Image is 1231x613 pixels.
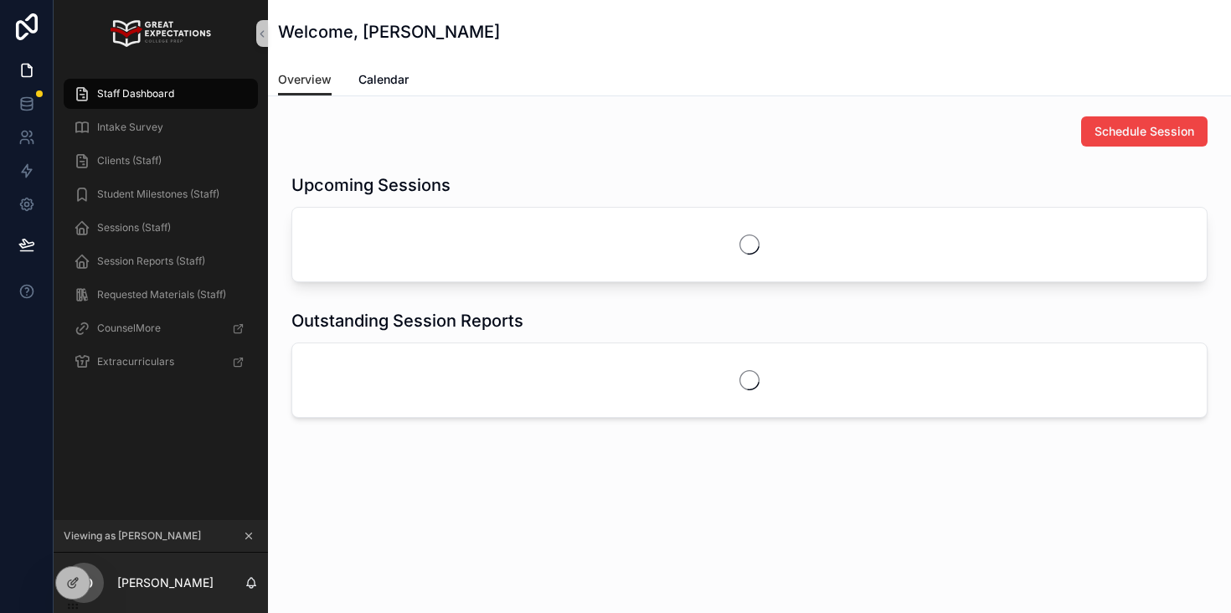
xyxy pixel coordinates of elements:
span: Overview [278,71,332,88]
span: Schedule Session [1095,123,1194,140]
span: CounselMore [97,322,161,335]
a: Overview [278,64,332,96]
span: Student Milestones (Staff) [97,188,219,201]
span: Sessions (Staff) [97,221,171,234]
a: Intake Survey [64,112,258,142]
a: Session Reports (Staff) [64,246,258,276]
a: CounselMore [64,313,258,343]
img: App logo [111,20,210,47]
h1: Welcome, [PERSON_NAME] [278,20,500,44]
span: Calendar [358,71,409,88]
h1: Upcoming Sessions [291,173,451,197]
a: Staff Dashboard [64,79,258,109]
p: [PERSON_NAME] [117,574,214,591]
a: Extracurriculars [64,347,258,377]
span: Requested Materials (Staff) [97,288,226,301]
h1: Outstanding Session Reports [291,309,523,332]
a: Sessions (Staff) [64,213,258,243]
a: Calendar [358,64,409,98]
a: Clients (Staff) [64,146,258,176]
span: Viewing as [PERSON_NAME] [64,529,201,543]
span: Extracurriculars [97,355,174,368]
span: Intake Survey [97,121,163,134]
a: Requested Materials (Staff) [64,280,258,310]
a: Student Milestones (Staff) [64,179,258,209]
button: Schedule Session [1081,116,1208,147]
span: Clients (Staff) [97,154,162,167]
span: Session Reports (Staff) [97,255,205,268]
span: Staff Dashboard [97,87,174,100]
div: scrollable content [54,67,268,399]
